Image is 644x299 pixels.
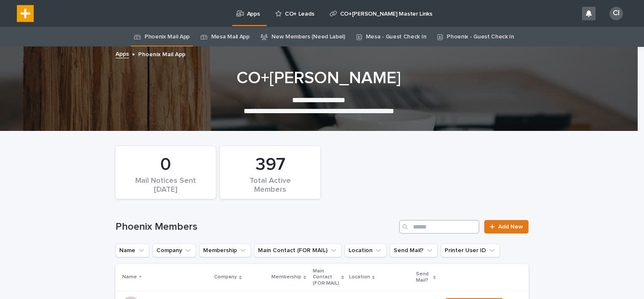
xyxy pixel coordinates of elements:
[447,27,514,47] a: Phoenix - Guest Check In
[441,244,500,257] button: Printer User ID
[484,220,529,234] a: Add New
[115,221,396,233] h1: Phoenix Members
[498,224,523,230] span: Add New
[234,154,306,175] div: 397
[254,244,341,257] button: Main Contact (FOR MAIL)
[130,177,201,194] div: Mail Notices Sent [DATE]
[609,7,623,20] div: CI
[271,272,301,282] p: Membership
[234,177,306,194] div: Total Active Members
[153,244,196,257] button: Company
[130,154,201,175] div: 0
[349,272,370,282] p: Location
[399,220,479,234] input: Search
[211,27,250,47] a: Mesa Mail App
[115,244,149,257] button: Name
[390,244,437,257] button: Send Mail?
[17,5,34,22] img: EHnPH8K7S9qrZ1tm0B1b
[214,272,237,282] p: Company
[345,244,386,257] button: Location
[122,272,137,282] p: Name
[313,266,339,288] p: Main Contact (FOR MAIL)
[271,27,345,47] a: New Members (Need Label)
[366,27,427,47] a: Mesa - Guest Check In
[138,49,185,58] p: Phoenix Mail App
[416,269,431,285] p: Send Mail?
[199,244,251,257] button: Membership
[112,68,525,88] h1: CO+[PERSON_NAME]
[145,27,190,47] a: Phoenix Mail App
[115,49,129,58] a: Apps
